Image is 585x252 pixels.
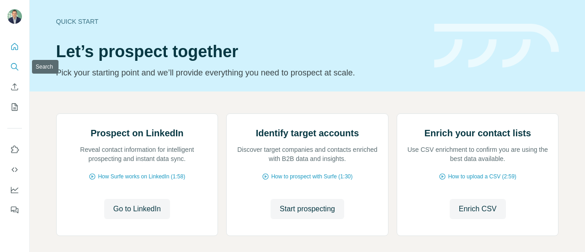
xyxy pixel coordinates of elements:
button: Start prospecting [271,199,344,219]
p: Reveal contact information for intelligent prospecting and instant data sync. [66,145,209,163]
button: Quick start [7,38,22,55]
button: Go to LinkedIn [104,199,170,219]
span: Enrich CSV [459,204,497,214]
span: How to prospect with Surfe (1:30) [271,172,352,181]
p: Pick your starting point and we’ll provide everything you need to prospect at scale. [56,66,423,79]
img: Avatar [7,9,22,24]
h2: Enrich your contact lists [424,127,531,139]
h2: Identify target accounts [256,127,359,139]
button: Enrich CSV [7,79,22,95]
button: Dashboard [7,182,22,198]
span: Go to LinkedIn [113,204,161,214]
h1: Let’s prospect together [56,43,423,61]
span: Start prospecting [280,204,335,214]
img: banner [434,24,559,68]
p: Discover target companies and contacts enriched with B2B data and insights. [236,145,379,163]
p: Use CSV enrichment to confirm you are using the best data available. [406,145,549,163]
button: Enrich CSV [450,199,506,219]
span: How Surfe works on LinkedIn (1:58) [98,172,185,181]
button: Use Surfe API [7,161,22,178]
button: Search [7,59,22,75]
h2: Prospect on LinkedIn [90,127,183,139]
button: Feedback [7,202,22,218]
span: How to upload a CSV (2:59) [448,172,516,181]
button: My lists [7,99,22,115]
div: Quick start [56,17,423,26]
button: Use Surfe on LinkedIn [7,141,22,158]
